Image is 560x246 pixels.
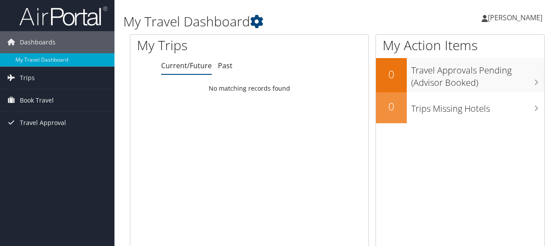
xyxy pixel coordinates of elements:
[130,81,368,96] td: No matching records found
[411,98,544,115] h3: Trips Missing Hotels
[482,4,551,31] a: [PERSON_NAME]
[19,6,107,26] img: airportal-logo.png
[376,67,407,82] h2: 0
[123,12,409,31] h1: My Travel Dashboard
[218,61,232,70] a: Past
[20,89,54,111] span: Book Travel
[488,13,542,22] span: [PERSON_NAME]
[137,36,263,55] h1: My Trips
[20,31,55,53] span: Dashboards
[411,60,544,89] h3: Travel Approvals Pending (Advisor Booked)
[20,112,66,134] span: Travel Approval
[20,67,35,89] span: Trips
[376,36,544,55] h1: My Action Items
[376,58,544,92] a: 0Travel Approvals Pending (Advisor Booked)
[161,61,212,70] a: Current/Future
[376,99,407,114] h2: 0
[376,92,544,123] a: 0Trips Missing Hotels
